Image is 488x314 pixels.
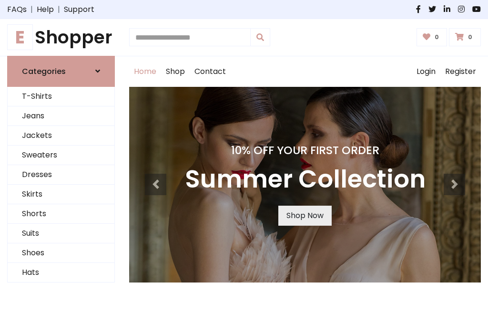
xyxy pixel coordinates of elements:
h3: Summer Collection [185,165,426,194]
a: Login [412,56,440,87]
a: Support [64,4,94,15]
a: FAQs [7,4,27,15]
span: E [7,24,33,50]
a: Skirts [8,185,114,204]
a: Shorts [8,204,114,224]
span: | [54,4,64,15]
a: Contact [190,56,231,87]
h6: Categories [22,67,66,76]
span: 0 [432,33,441,42]
a: Categories [7,56,115,87]
a: Jeans [8,106,114,126]
a: Shop Now [278,206,332,226]
a: Home [129,56,161,87]
a: Hats [8,263,114,283]
a: 0 [417,28,447,46]
a: Suits [8,224,114,243]
a: EShopper [7,27,115,48]
h4: 10% Off Your First Order [185,144,426,157]
a: Jackets [8,126,114,146]
a: Shop [161,56,190,87]
a: Sweaters [8,146,114,165]
a: Help [37,4,54,15]
a: 0 [449,28,481,46]
a: Dresses [8,165,114,185]
span: | [27,4,37,15]
a: Register [440,56,481,87]
h1: Shopper [7,27,115,48]
a: T-Shirts [8,87,114,106]
span: 0 [466,33,475,42]
a: Shoes [8,243,114,263]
